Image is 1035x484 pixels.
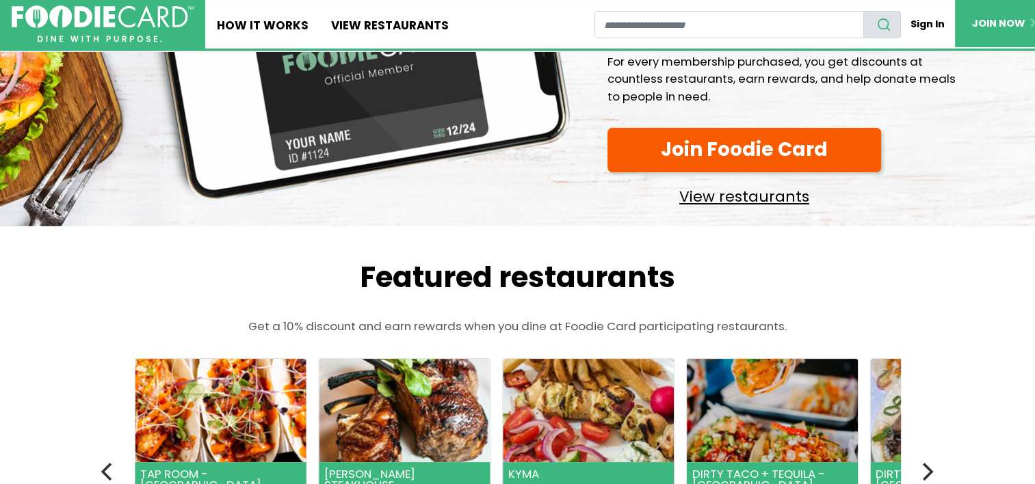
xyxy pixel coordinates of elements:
img: Dirty Taco + Tequila - Smithtown [687,359,858,462]
a: Join Foodie Card [607,128,881,172]
img: Tap Room - Ronkonkoma [135,359,306,462]
a: Sign In [901,11,955,38]
img: FoodieCard; Eat, Drink, Save, Donate [12,5,194,42]
p: Get a 10% discount and earn rewards when you dine at Foodie Card participating restaurants. [107,318,928,335]
input: restaurant search [594,11,864,38]
button: search [863,11,900,38]
img: Kyma [503,359,674,462]
a: View restaurants [607,178,881,209]
h2: Featured restaurants [107,260,928,295]
img: Rothmann's Steakhouse [319,359,490,462]
p: For every membership purchased, you get discounts at countless restaurants, earn rewards, and hel... [607,53,962,105]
